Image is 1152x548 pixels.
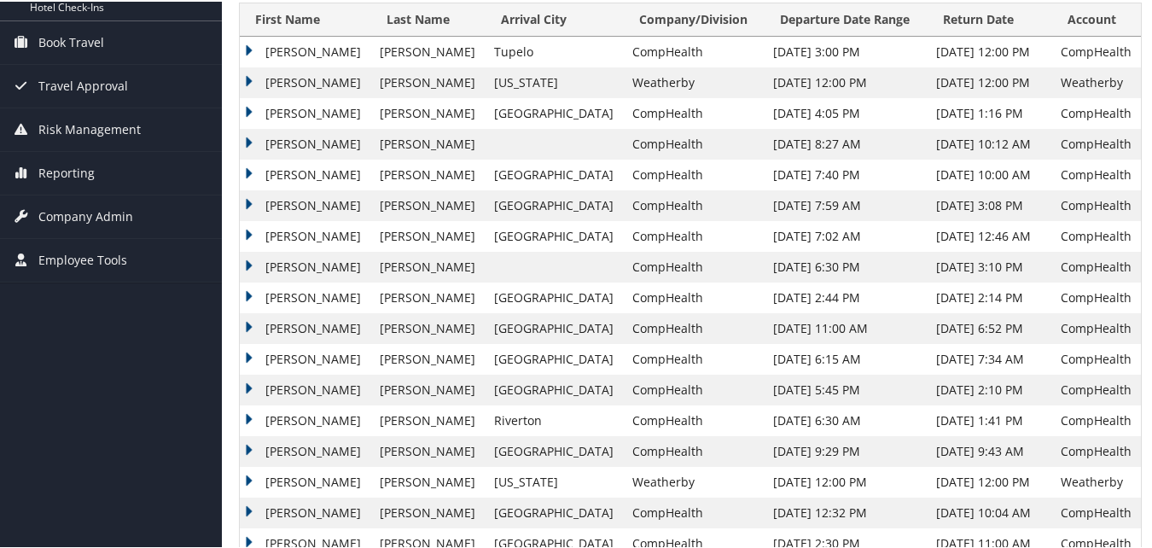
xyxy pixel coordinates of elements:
[624,219,765,250] td: CompHealth
[765,434,928,465] td: [DATE] 9:29 PM
[1052,96,1141,127] td: CompHealth
[371,189,486,219] td: [PERSON_NAME]
[486,434,624,465] td: [GEOGRAPHIC_DATA]
[1052,434,1141,465] td: CompHealth
[486,2,624,35] th: Arrival City: activate to sort column ascending
[928,127,1052,158] td: [DATE] 10:12 AM
[38,194,133,236] span: Company Admin
[1052,373,1141,404] td: CompHealth
[765,127,928,158] td: [DATE] 8:27 AM
[624,465,765,496] td: Weatherby
[765,2,928,35] th: Departure Date Range: activate to sort column ascending
[624,250,765,281] td: CompHealth
[624,373,765,404] td: CompHealth
[371,127,486,158] td: [PERSON_NAME]
[765,158,928,189] td: [DATE] 7:40 PM
[1052,281,1141,312] td: CompHealth
[240,158,371,189] td: [PERSON_NAME]
[371,373,486,404] td: [PERSON_NAME]
[928,250,1052,281] td: [DATE] 3:10 PM
[371,434,486,465] td: [PERSON_NAME]
[371,158,486,189] td: [PERSON_NAME]
[928,434,1052,465] td: [DATE] 9:43 AM
[928,373,1052,404] td: [DATE] 2:10 PM
[371,2,486,35] th: Last Name: activate to sort column ascending
[371,66,486,96] td: [PERSON_NAME]
[928,158,1052,189] td: [DATE] 10:00 AM
[240,219,371,250] td: [PERSON_NAME]
[486,96,624,127] td: [GEOGRAPHIC_DATA]
[624,342,765,373] td: CompHealth
[38,20,104,62] span: Book Travel
[240,127,371,158] td: [PERSON_NAME]
[486,189,624,219] td: [GEOGRAPHIC_DATA]
[1052,2,1141,35] th: Account: activate to sort column ascending
[240,35,371,66] td: [PERSON_NAME]
[1052,465,1141,496] td: Weatherby
[765,250,928,281] td: [DATE] 6:30 PM
[1052,189,1141,219] td: CompHealth
[765,373,928,404] td: [DATE] 5:45 PM
[240,66,371,96] td: [PERSON_NAME]
[928,496,1052,527] td: [DATE] 10:04 AM
[928,35,1052,66] td: [DATE] 12:00 PM
[240,312,371,342] td: [PERSON_NAME]
[765,496,928,527] td: [DATE] 12:32 PM
[486,465,624,496] td: [US_STATE]
[486,66,624,96] td: [US_STATE]
[38,107,141,149] span: Risk Management
[928,189,1052,219] td: [DATE] 3:08 PM
[765,96,928,127] td: [DATE] 4:05 PM
[1052,219,1141,250] td: CompHealth
[486,281,624,312] td: [GEOGRAPHIC_DATA]
[486,219,624,250] td: [GEOGRAPHIC_DATA]
[486,373,624,404] td: [GEOGRAPHIC_DATA]
[38,150,95,193] span: Reporting
[624,158,765,189] td: CompHealth
[624,404,765,434] td: CompHealth
[624,312,765,342] td: CompHealth
[1052,342,1141,373] td: CompHealth
[765,66,928,96] td: [DATE] 12:00 PM
[928,465,1052,496] td: [DATE] 12:00 PM
[371,342,486,373] td: [PERSON_NAME]
[928,404,1052,434] td: [DATE] 1:41 PM
[371,465,486,496] td: [PERSON_NAME]
[371,404,486,434] td: [PERSON_NAME]
[240,250,371,281] td: [PERSON_NAME]
[928,96,1052,127] td: [DATE] 1:16 PM
[765,312,928,342] td: [DATE] 11:00 AM
[928,281,1052,312] td: [DATE] 2:14 PM
[624,2,765,35] th: Company/Division
[486,35,624,66] td: Tupelo
[1052,312,1141,342] td: CompHealth
[240,496,371,527] td: [PERSON_NAME]
[1052,404,1141,434] td: CompHealth
[624,127,765,158] td: CompHealth
[928,219,1052,250] td: [DATE] 12:46 AM
[765,404,928,434] td: [DATE] 6:30 AM
[486,342,624,373] td: [GEOGRAPHIC_DATA]
[765,189,928,219] td: [DATE] 7:59 AM
[240,2,371,35] th: First Name: activate to sort column descending
[371,312,486,342] td: [PERSON_NAME]
[1052,250,1141,281] td: CompHealth
[240,342,371,373] td: [PERSON_NAME]
[38,63,128,106] span: Travel Approval
[1052,35,1141,66] td: CompHealth
[765,35,928,66] td: [DATE] 3:00 PM
[928,2,1052,35] th: Return Date: activate to sort column ascending
[38,237,127,280] span: Employee Tools
[486,312,624,342] td: [GEOGRAPHIC_DATA]
[1052,158,1141,189] td: CompHealth
[624,496,765,527] td: CompHealth
[1052,496,1141,527] td: CompHealth
[371,250,486,281] td: [PERSON_NAME]
[240,465,371,496] td: [PERSON_NAME]
[240,96,371,127] td: [PERSON_NAME]
[371,281,486,312] td: [PERSON_NAME]
[928,312,1052,342] td: [DATE] 6:52 PM
[371,496,486,527] td: [PERSON_NAME]
[624,66,765,96] td: Weatherby
[624,434,765,465] td: CompHealth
